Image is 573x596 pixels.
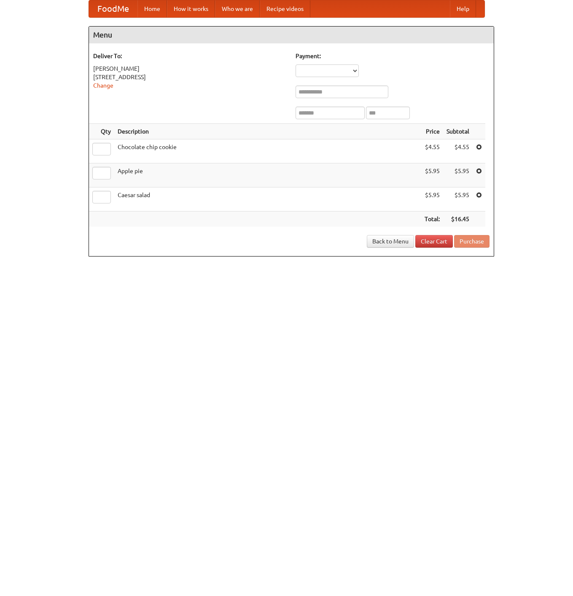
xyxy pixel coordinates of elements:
[421,187,443,211] td: $5.95
[443,124,473,139] th: Subtotal
[443,163,473,187] td: $5.95
[93,82,113,89] a: Change
[443,211,473,227] th: $16.45
[89,0,137,17] a: FoodMe
[137,0,167,17] a: Home
[89,27,494,43] h4: Menu
[443,187,473,211] td: $5.95
[260,0,310,17] a: Recipe videos
[114,163,421,187] td: Apple pie
[89,124,114,139] th: Qty
[421,211,443,227] th: Total:
[215,0,260,17] a: Who we are
[421,139,443,163] td: $4.55
[421,124,443,139] th: Price
[93,64,287,73] div: [PERSON_NAME]
[415,235,453,248] a: Clear Cart
[93,52,287,60] h5: Deliver To:
[167,0,215,17] a: How it works
[367,235,414,248] a: Back to Menu
[450,0,476,17] a: Help
[93,73,287,81] div: [STREET_ADDRESS]
[114,139,421,163] td: Chocolate chip cookie
[443,139,473,163] td: $4.55
[454,235,490,248] button: Purchase
[296,52,490,60] h5: Payment:
[114,187,421,211] td: Caesar salad
[421,163,443,187] td: $5.95
[114,124,421,139] th: Description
